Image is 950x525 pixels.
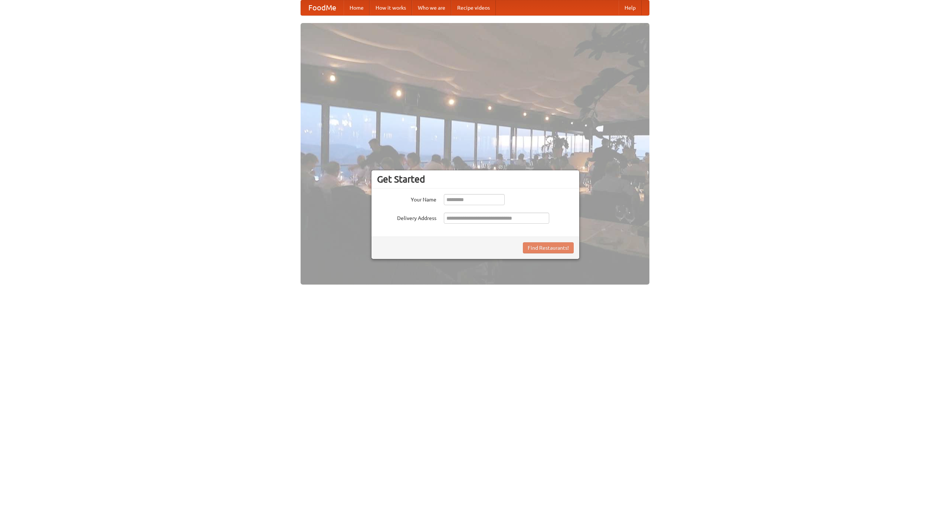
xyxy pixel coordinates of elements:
a: Home [344,0,370,15]
a: How it works [370,0,412,15]
label: Delivery Address [377,213,436,222]
label: Your Name [377,194,436,203]
a: FoodMe [301,0,344,15]
h3: Get Started [377,174,574,185]
a: Recipe videos [451,0,496,15]
button: Find Restaurants! [523,242,574,253]
a: Help [619,0,642,15]
a: Who we are [412,0,451,15]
